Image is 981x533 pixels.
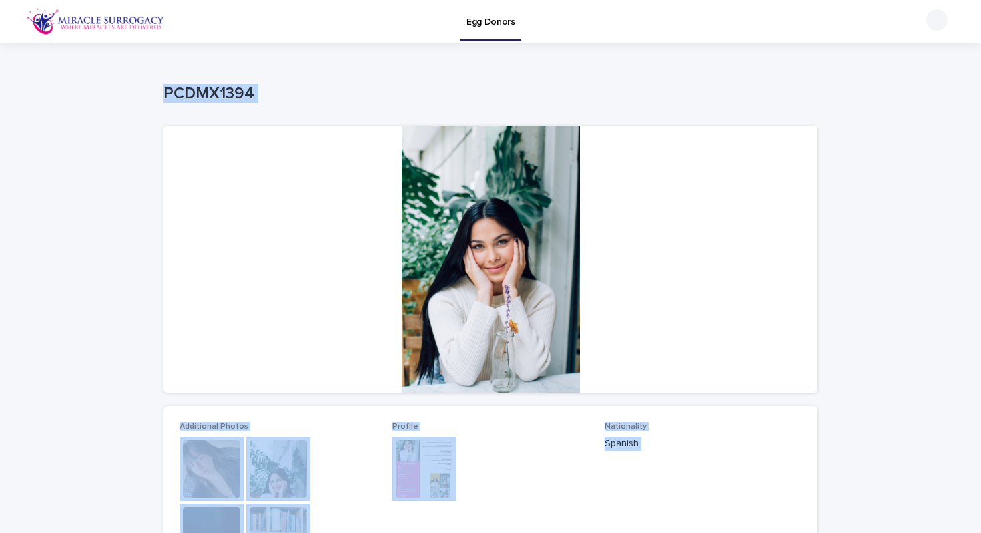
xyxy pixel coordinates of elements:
span: Additional Photos [180,423,248,431]
span: Profile [392,423,418,431]
img: OiFFDOGZQuirLhrlO1ag [27,8,165,35]
p: Spanish [605,437,801,451]
span: Nationality [605,423,647,431]
p: PCDMX1394 [163,84,812,104]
